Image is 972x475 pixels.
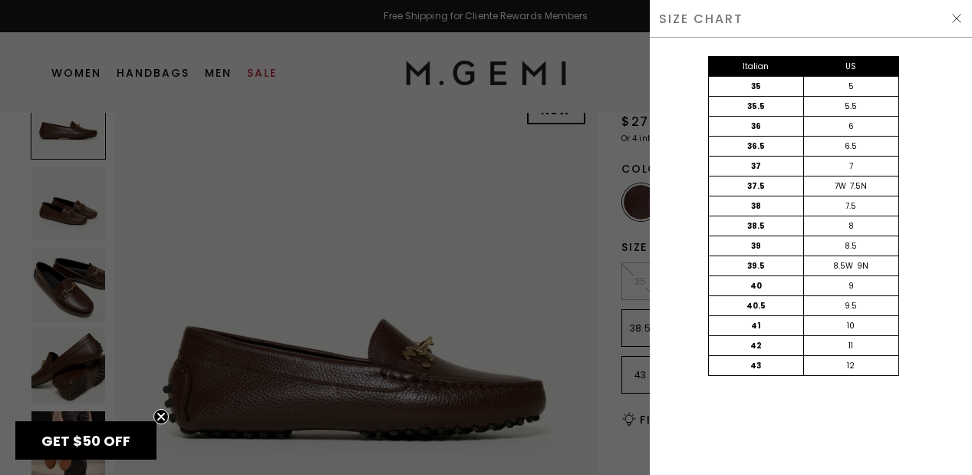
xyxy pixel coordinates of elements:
[803,137,898,156] div: 6.5
[709,137,804,156] div: 36.5
[803,117,898,136] div: 6
[709,356,804,375] div: 43
[709,296,804,315] div: 40.5
[803,77,898,96] div: 5
[803,216,898,236] div: 8
[709,236,804,256] div: 39
[850,180,867,193] div: 7.5N
[803,97,898,116] div: 5.5
[709,117,804,136] div: 36
[803,336,898,355] div: 11
[857,260,868,272] div: 9N
[803,276,898,295] div: 9
[153,409,169,424] button: Close teaser
[803,57,898,76] div: US
[709,157,804,176] div: 37
[709,97,804,116] div: 35.5
[709,336,804,355] div: 42
[15,421,157,460] div: GET $50 OFFClose teaser
[803,296,898,315] div: 9.5
[709,256,804,275] div: 39.5
[835,180,846,193] div: 7W
[951,12,963,25] img: Hide Drawer
[833,260,853,272] div: 8.5W
[709,196,804,216] div: 38
[709,316,804,335] div: 41
[41,431,130,450] span: GET $50 OFF
[803,356,898,375] div: 12
[803,157,898,176] div: 7
[803,196,898,216] div: 7.5
[803,236,898,256] div: 8.5
[709,57,804,76] div: Italian
[709,276,804,295] div: 40
[709,216,804,236] div: 38.5
[803,316,898,335] div: 10
[709,77,804,96] div: 35
[709,176,804,196] div: 37.5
